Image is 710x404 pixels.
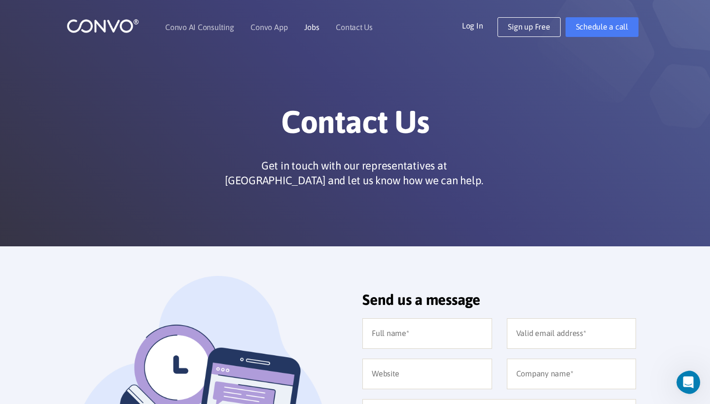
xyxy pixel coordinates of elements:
input: Company name* [507,359,637,389]
a: Sign up Free [497,17,560,37]
a: Convo App [250,23,287,31]
a: Log In [462,17,498,33]
input: Valid email address* [507,318,637,349]
a: Jobs [304,23,319,31]
iframe: Intercom live chat [676,370,707,394]
a: Convo AI Consulting [165,23,234,31]
h1: Contact Us [81,103,629,148]
img: logo_1.png [67,18,139,34]
input: Website [362,359,492,389]
a: Contact Us [336,23,373,31]
h2: Send us a message [362,291,636,316]
p: Get in touch with our representatives at [GEOGRAPHIC_DATA] and let us know how we can help. [221,158,487,188]
input: Full name* [362,318,492,349]
a: Schedule a call [566,17,639,37]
